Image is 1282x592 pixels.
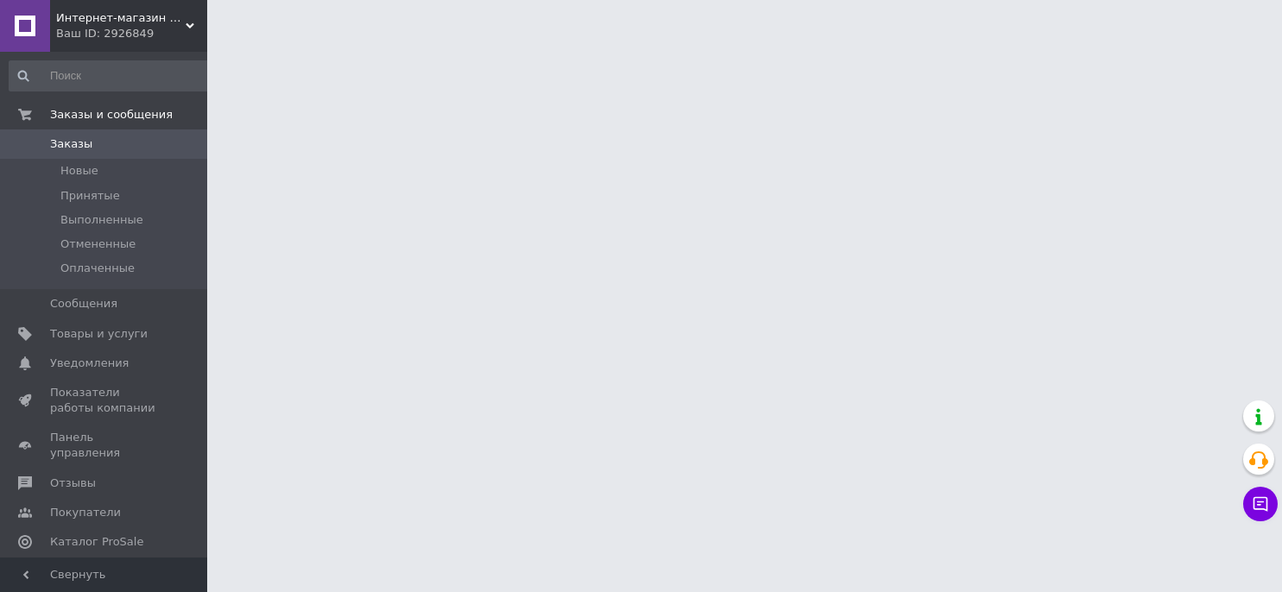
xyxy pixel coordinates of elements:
span: Товары и услуги [50,326,148,342]
span: Отмененные [60,236,136,252]
span: Заказы [50,136,92,152]
span: Сообщения [50,296,117,312]
span: Покупатели [50,505,121,520]
span: Панель управления [50,430,160,461]
span: Каталог ProSale [50,534,143,550]
input: Поиск [9,60,213,91]
button: Чат с покупателем [1243,487,1278,521]
span: Выполненные [60,212,143,228]
span: Принятые [60,188,120,204]
span: Уведомления [50,356,129,371]
div: Ваш ID: 2926849 [56,26,207,41]
span: Заказы и сообщения [50,107,173,123]
span: Показатели работы компании [50,385,160,416]
span: Новые [60,163,98,179]
span: Оплаченные [60,261,135,276]
span: Отзывы [50,475,96,491]
span: Интернет-магазин "Астрокомфорт" [56,10,186,26]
